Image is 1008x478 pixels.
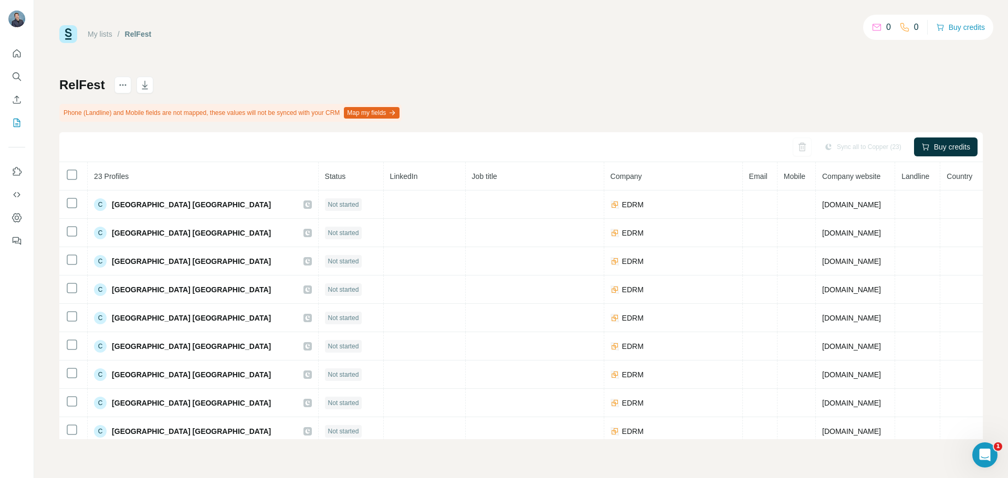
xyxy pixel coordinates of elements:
[328,427,359,436] span: Not started
[972,442,997,468] iframe: Intercom live chat
[8,90,25,109] button: Enrich CSV
[622,256,644,267] span: EDRM
[611,229,619,237] img: company-logo
[328,257,359,266] span: Not started
[94,425,107,438] div: C
[611,172,642,180] span: Company
[611,427,619,435] img: company-logo
[59,104,402,122] div: Phone (Landline) and Mobile fields are not mapped, these values will not be synced with your CRM
[8,113,25,132] button: My lists
[622,369,644,380] span: EDRM
[472,172,497,180] span: Job title
[94,368,107,381] div: C
[328,200,359,209] span: Not started
[822,285,881,294] span: [DOMAIN_NAME]
[947,172,972,180] span: Country
[914,21,919,34] p: 0
[611,370,619,379] img: company-logo
[611,399,619,407] img: company-logo
[328,313,359,323] span: Not started
[822,200,881,209] span: [DOMAIN_NAME]
[94,198,107,211] div: C
[936,20,985,35] button: Buy credits
[622,341,644,352] span: EDRM
[112,199,271,210] span: [GEOGRAPHIC_DATA] [GEOGRAPHIC_DATA]
[8,208,25,227] button: Dashboard
[822,229,881,237] span: [DOMAIN_NAME]
[328,398,359,408] span: Not started
[114,77,131,93] button: actions
[94,172,129,180] span: 23 Profiles
[934,142,970,152] span: Buy credits
[822,427,881,435] span: [DOMAIN_NAME]
[8,67,25,86] button: Search
[112,284,271,295] span: [GEOGRAPHIC_DATA] [GEOGRAPHIC_DATA]
[112,256,271,267] span: [GEOGRAPHIC_DATA] [GEOGRAPHIC_DATA]
[901,172,929,180] span: Landline
[94,283,107,296] div: C
[622,426,644,437] span: EDRM
[611,285,619,294] img: company-logo
[328,370,359,379] span: Not started
[328,285,359,294] span: Not started
[8,185,25,204] button: Use Surfe API
[94,255,107,268] div: C
[822,399,881,407] span: [DOMAIN_NAME]
[112,341,271,352] span: [GEOGRAPHIC_DATA] [GEOGRAPHIC_DATA]
[822,314,881,322] span: [DOMAIN_NAME]
[822,257,881,265] span: [DOMAIN_NAME]
[622,228,644,238] span: EDRM
[94,397,107,409] div: C
[622,284,644,295] span: EDRM
[749,172,768,180] span: Email
[822,342,881,350] span: [DOMAIN_NAME]
[914,137,978,156] button: Buy credits
[112,426,271,437] span: [GEOGRAPHIC_DATA] [GEOGRAPHIC_DATA]
[611,257,619,265] img: company-logo
[611,342,619,350] img: company-logo
[59,77,105,93] h1: RelFest
[886,21,891,34] p: 0
[112,369,271,380] span: [GEOGRAPHIC_DATA] [GEOGRAPHIC_DATA]
[611,200,619,209] img: company-logo
[94,340,107,353] div: C
[8,162,25,181] button: Use Surfe on LinkedIn
[328,342,359,351] span: Not started
[94,227,107,239] div: C
[328,228,359,238] span: Not started
[118,29,120,39] li: /
[822,172,880,180] span: Company website
[8,44,25,63] button: Quick start
[622,398,644,408] span: EDRM
[94,312,107,324] div: C
[344,107,400,119] button: Map my fields
[325,172,346,180] span: Status
[784,172,805,180] span: Mobile
[112,313,271,323] span: [GEOGRAPHIC_DATA] [GEOGRAPHIC_DATA]
[622,199,644,210] span: EDRM
[88,30,112,38] a: My lists
[390,172,418,180] span: LinkedIn
[112,398,271,408] span: [GEOGRAPHIC_DATA] [GEOGRAPHIC_DATA]
[611,314,619,322] img: company-logo
[994,442,1002,451] span: 1
[622,313,644,323] span: EDRM
[8,231,25,250] button: Feedback
[822,370,881,379] span: [DOMAIN_NAME]
[112,228,271,238] span: [GEOGRAPHIC_DATA] [GEOGRAPHIC_DATA]
[125,29,152,39] div: RelFest
[8,10,25,27] img: Avatar
[59,25,77,43] img: Surfe Logo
